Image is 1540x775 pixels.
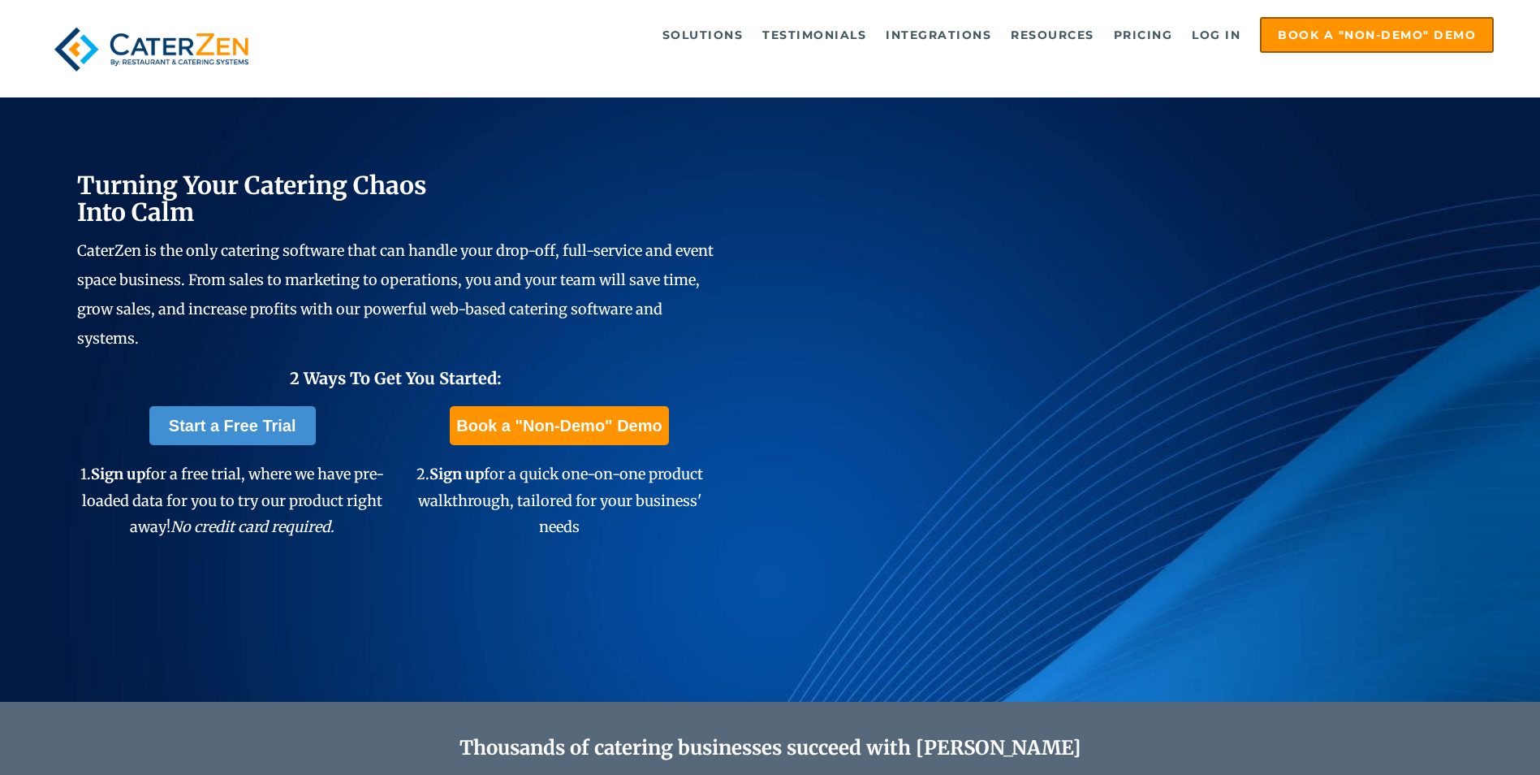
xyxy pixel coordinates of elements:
a: Start a Free Trial [149,406,316,445]
h2: Thousands of catering businesses succeed with [PERSON_NAME] [154,737,1387,760]
a: Integrations [878,19,999,51]
a: Testimonials [754,19,874,51]
a: Book a "Non-Demo" Demo [1260,17,1494,53]
em: No credit card required. [170,517,334,536]
a: Solutions [654,19,752,51]
span: 2 Ways To Get You Started: [290,368,502,388]
a: Pricing [1106,19,1181,51]
div: Navigation Menu [294,17,1494,53]
a: Resources [1003,19,1102,51]
a: Log in [1184,19,1249,51]
iframe: Help widget launcher [1395,712,1522,757]
span: 2. for a quick one-on-one product walkthrough, tailored for your business' needs [416,465,703,536]
span: 1. for a free trial, where we have pre-loaded data for you to try our product right away! [80,465,384,536]
span: Sign up [91,465,145,483]
img: caterzen [46,17,257,81]
span: Turning Your Catering Chaos Into Calm [77,170,427,227]
a: Book a "Non-Demo" Demo [450,406,668,445]
span: Sign up [429,465,484,483]
span: CaterZen is the only catering software that can handle your drop-off, full-service and event spac... [77,241,714,348]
